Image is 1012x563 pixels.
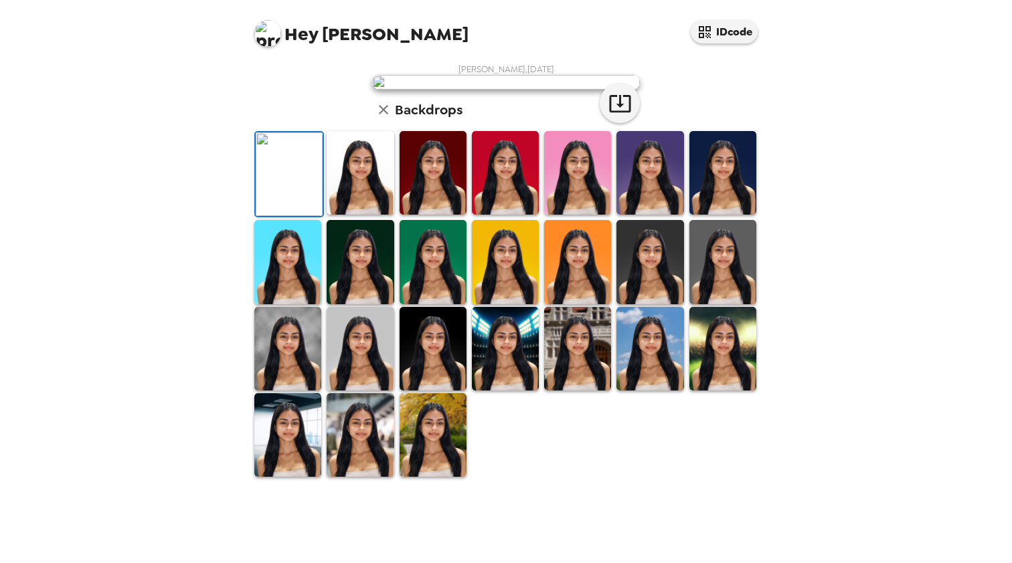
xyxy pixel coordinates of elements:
[458,64,554,75] span: [PERSON_NAME] , [DATE]
[254,13,469,43] span: [PERSON_NAME]
[284,22,318,46] span: Hey
[254,20,281,47] img: profile pic
[395,99,462,120] h6: Backdrops
[372,75,640,90] img: user
[256,132,323,216] img: Original
[691,20,758,43] button: IDcode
